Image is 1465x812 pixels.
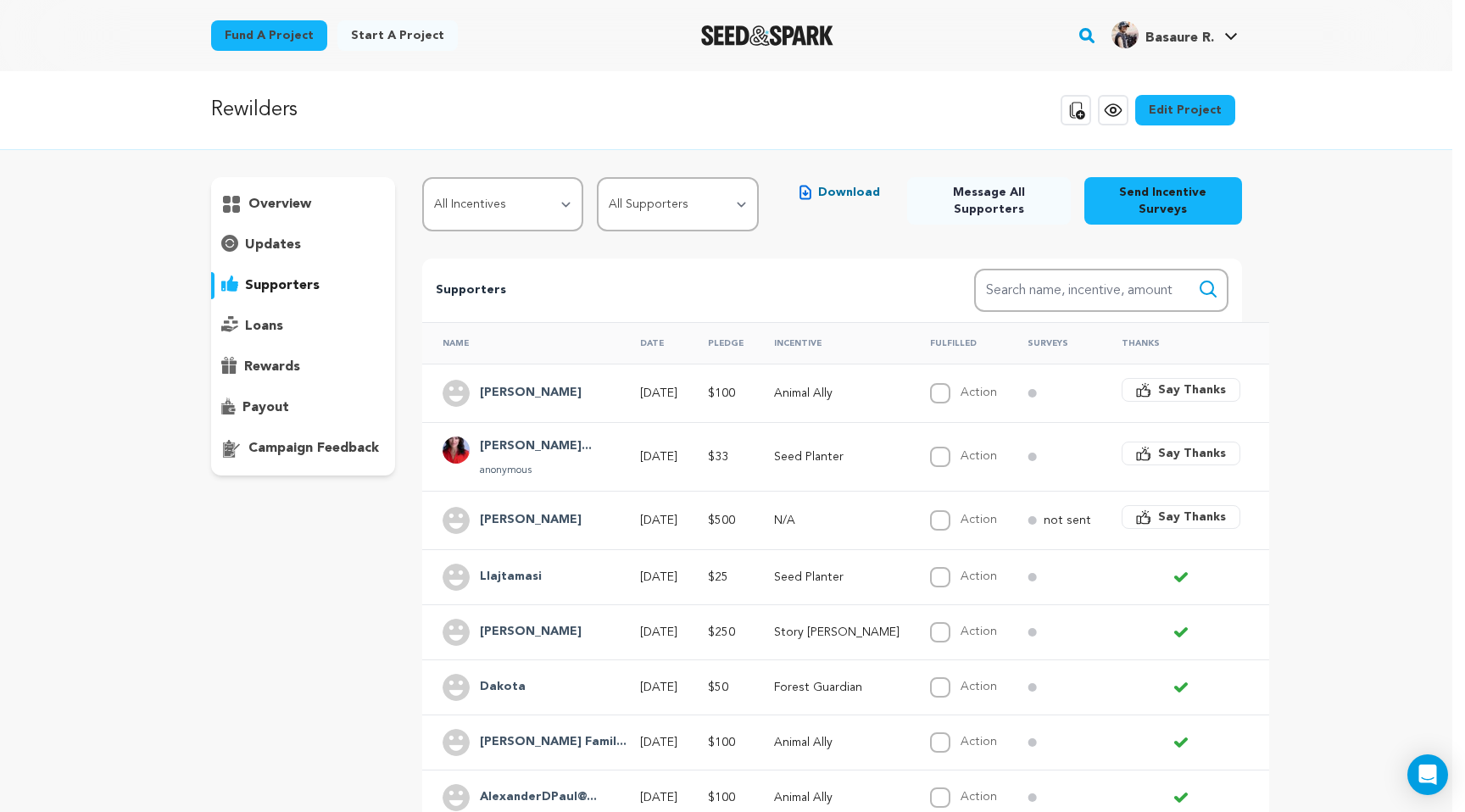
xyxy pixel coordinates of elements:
[774,789,900,806] p: Animal Ally
[774,569,900,586] p: Seed Planter
[422,322,620,364] th: Name
[961,570,997,582] label: Action
[443,380,470,407] img: user.png
[961,514,997,526] label: Action
[1044,512,1091,529] p: not sent
[244,357,300,377] p: rewards
[1108,18,1241,48] a: Basaure R.'s Profile
[443,437,470,464] img: 720a3f71b7ba1c2c.jpg
[443,507,470,534] img: user.png
[443,784,470,811] img: user.png
[688,322,754,364] th: Pledge
[211,20,327,51] a: Fund a project
[1158,509,1226,526] span: Say Thanks
[961,387,997,398] label: Action
[443,674,470,701] img: user.png
[640,734,677,751] p: [DATE]
[480,677,526,698] h4: Dakota
[1145,31,1214,45] span: Basaure R.
[1407,754,1448,795] div: Open Intercom Messenger
[640,624,677,641] p: [DATE]
[242,398,289,418] p: payout
[480,464,592,477] p: anonymous
[708,387,735,399] span: $100
[961,681,997,692] label: Action
[910,322,1007,364] th: Fulfilled
[961,626,997,637] label: Action
[1007,322,1101,364] th: Surveys
[1111,21,1214,48] div: Basaure R.'s Profile
[961,736,997,748] label: Action
[480,567,542,587] h4: Llajtamasi
[774,624,900,641] p: Story Steward
[1158,381,1226,398] span: Say Thanks
[443,729,470,756] img: user.png
[443,564,470,591] img: user.png
[480,732,627,753] h4: The Dells Family
[1122,505,1240,529] button: Say Thanks
[774,679,900,696] p: Forest Guardian
[701,25,834,46] img: Seed&Spark Logo Dark Mode
[1135,95,1235,125] a: Edit Project
[708,514,735,526] span: $500
[708,451,728,463] span: $33
[248,194,311,214] p: overview
[436,281,919,301] p: Supporters
[245,275,320,296] p: supporters
[921,184,1057,218] span: Message All Supporters
[754,322,910,364] th: Incentive
[818,184,880,201] span: Download
[640,448,677,465] p: [DATE]
[245,235,301,255] p: updates
[774,512,900,529] p: N/A
[1111,21,1139,48] img: f99cc5c1b64b19ee.jpg
[708,737,735,748] span: $100
[480,622,582,642] h4: Heather
[443,619,470,646] img: user.png
[480,787,597,808] h4: AlexanderDPaul@yahoo.com
[701,25,834,46] a: Seed&Spark Homepage
[961,450,997,462] label: Action
[774,734,900,751] p: Animal Ally
[480,383,582,403] h4: John McCarthy
[337,20,458,51] a: Start a project
[774,448,900,465] p: Seed Planter
[708,571,728,583] span: $25
[620,322,688,364] th: Date
[1158,445,1226,462] span: Say Thanks
[786,177,894,208] button: Download
[480,437,592,457] h4: Natalie Conneely
[708,681,728,693] span: $50
[708,792,735,804] span: $100
[974,269,1228,312] input: Search name, incentive, amount
[211,95,298,125] p: Rewilders
[640,569,677,586] p: [DATE]
[961,791,997,803] label: Action
[640,512,677,529] p: [DATE]
[248,438,379,459] p: campaign feedback
[708,626,735,638] span: $250
[640,679,677,696] p: [DATE]
[774,385,900,402] p: Animal Ally
[480,510,582,531] h4: Marty Krasney
[1122,442,1240,465] button: Say Thanks
[1101,322,1251,364] th: Thanks
[640,385,677,402] p: [DATE]
[245,316,283,336] p: loans
[1084,177,1242,225] button: Send Incentive Surveys
[640,789,677,806] p: [DATE]
[1122,378,1240,402] button: Say Thanks
[907,177,1071,225] button: Message All Supporters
